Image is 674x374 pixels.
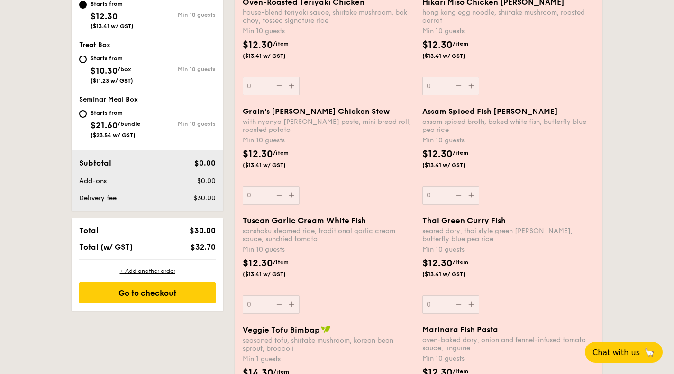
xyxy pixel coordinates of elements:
[243,52,307,60] span: ($13.41 w/ GST)
[321,325,330,334] img: icon-vegan.f8ff3823.svg
[79,282,216,303] div: Go to checkout
[118,121,140,127] span: /bundle
[91,55,133,62] div: Starts from
[453,40,468,47] span: /item
[243,326,320,335] span: Veggie Tofu Bimbap
[644,347,655,358] span: 🦙
[243,149,273,160] span: $12.30
[422,336,594,352] div: oven-baked dory, onion and fennel-infused tomato sauce, linguine
[422,258,453,269] span: $12.30
[79,56,87,63] input: Starts from$10.30/box($11.23 w/ GST)Min 10 guests
[147,66,216,73] div: Min 10 guests
[422,245,594,254] div: Min 10 guests
[79,41,110,49] span: Treat Box
[243,245,415,254] div: Min 10 guests
[91,132,136,139] span: ($23.54 w/ GST)
[194,159,216,168] span: $0.00
[422,118,594,134] div: assam spiced broth, baked white fish, butterfly blue pea rice
[453,259,468,265] span: /item
[592,348,640,357] span: Chat with us
[243,9,415,25] div: house-blend teriyaki sauce, shiitake mushroom, bok choy, tossed signature rice
[91,109,140,117] div: Starts from
[91,23,134,29] span: ($13.41 w/ GST)
[243,355,415,364] div: Min 1 guests
[243,118,415,134] div: with nyonya [PERSON_NAME] paste, mini bread roll, roasted potato
[79,177,107,185] span: Add-ons
[79,110,87,118] input: Starts from$21.60/bundle($23.54 w/ GST)Min 10 guests
[91,77,133,84] span: ($11.23 w/ GST)
[91,11,118,21] span: $12.30
[243,27,415,36] div: Min 10 guests
[422,52,487,60] span: ($13.41 w/ GST)
[273,150,289,156] span: /item
[422,227,594,243] div: seared dory, thai style green [PERSON_NAME], butterfly blue pea rice
[422,39,453,51] span: $12.30
[243,136,415,145] div: Min 10 guests
[243,337,415,353] div: seasoned tofu, shiitake mushroom, korean bean sprout, broccoli
[585,342,663,363] button: Chat with us🦙
[422,9,594,25] div: hong kong egg noodle, shiitake mushroom, roasted carrot
[243,107,390,116] span: Grain's [PERSON_NAME] Chicken Stew
[79,226,99,235] span: Total
[91,120,118,131] span: $21.60
[79,267,216,275] div: + Add another order
[422,149,453,160] span: $12.30
[422,325,498,334] span: Marinara Fish Pasta
[147,11,216,18] div: Min 10 guests
[79,243,133,252] span: Total (w/ GST)
[422,216,506,225] span: Thai Green Curry Fish
[422,161,487,169] span: ($13.41 w/ GST)
[243,161,307,169] span: ($13.41 w/ GST)
[243,271,307,278] span: ($13.41 w/ GST)
[193,194,216,202] span: $30.00
[79,159,111,168] span: Subtotal
[197,177,216,185] span: $0.00
[422,27,594,36] div: Min 10 guests
[243,258,273,269] span: $12.30
[79,95,138,103] span: Seminar Meal Box
[273,259,289,265] span: /item
[422,107,558,116] span: Assam Spiced Fish [PERSON_NAME]
[453,150,468,156] span: /item
[79,1,87,9] input: Starts from$12.30($13.41 w/ GST)Min 10 guests
[422,136,594,145] div: Min 10 guests
[243,216,366,225] span: Tuscan Garlic Cream White Fish
[191,243,216,252] span: $32.70
[273,40,289,47] span: /item
[190,226,216,235] span: $30.00
[91,65,118,76] span: $10.30
[243,39,273,51] span: $12.30
[147,121,216,127] div: Min 10 guests
[79,194,117,202] span: Delivery fee
[422,354,594,364] div: Min 10 guests
[422,271,487,278] span: ($13.41 w/ GST)
[243,227,415,243] div: sanshoku steamed rice, traditional garlic cream sauce, sundried tomato
[118,66,131,73] span: /box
